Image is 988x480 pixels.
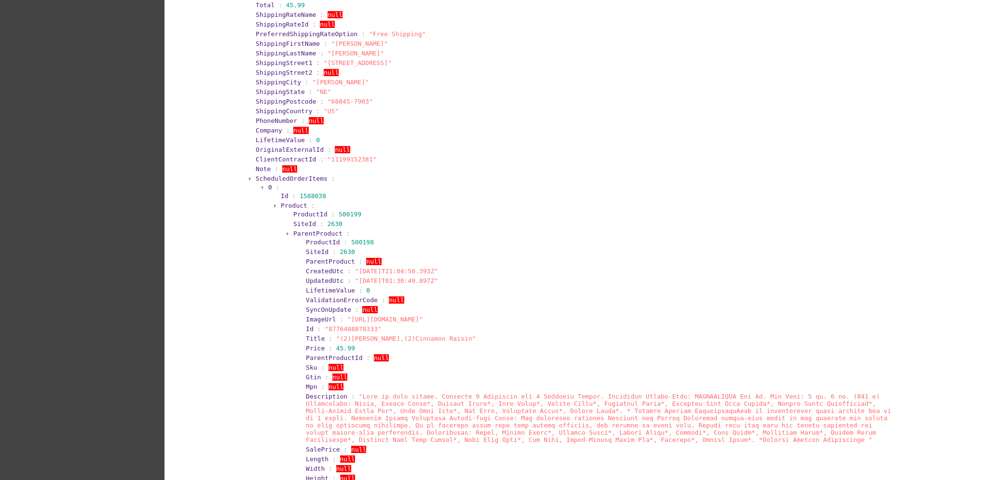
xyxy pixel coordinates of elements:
[312,21,316,28] span: :
[306,287,355,294] span: LifetimeValue
[328,146,331,153] span: :
[306,306,351,313] span: SyncOnUpdate
[305,79,309,86] span: :
[347,316,423,323] span: "[URL][DOMAIN_NAME]"
[306,455,329,463] span: Length
[306,277,343,284] span: UpdatedUtc
[306,364,317,371] span: Sku
[268,184,272,191] span: 0
[332,455,336,463] span: :
[320,98,324,105] span: :
[256,175,328,182] span: ScheduledOrderItems
[306,258,355,265] span: ParentProduct
[292,192,296,200] span: :
[329,465,332,472] span: :
[293,220,316,227] span: SiteId
[256,165,271,173] span: Note
[389,296,404,304] span: null
[320,220,324,227] span: :
[325,325,381,333] span: "8776488878333"
[366,258,381,265] span: null
[340,248,355,255] span: 2630
[351,446,366,453] span: null
[355,306,359,313] span: :
[320,50,324,57] span: :
[359,287,363,294] span: :
[256,98,316,105] span: ShippingPostcode
[256,40,320,47] span: ShippingFirstName
[347,277,351,284] span: :
[286,1,305,9] span: 45.99
[293,211,327,218] span: ProductId
[328,50,384,57] span: "[PERSON_NAME]"
[306,335,325,342] span: Title
[276,184,280,191] span: :
[325,373,329,381] span: :
[329,364,343,371] span: null
[369,30,425,38] span: "Free Shipping"
[256,146,324,153] span: OriginalExternalId
[306,296,378,304] span: ValidationErrorCode
[256,1,274,9] span: Total
[331,211,335,218] span: :
[256,69,312,76] span: ShippingStreet2
[347,267,351,275] span: :
[309,88,313,95] span: :
[339,211,361,218] span: 500199
[324,59,392,67] span: "[STREET_ADDRESS]"
[306,465,325,472] span: Width
[256,21,309,28] span: ShippingRateId
[306,248,329,255] span: SiteId
[256,127,282,134] span: Company
[306,354,362,361] span: ParentProductId
[343,446,347,453] span: :
[324,107,339,115] span: "US"
[320,21,335,28] span: null
[328,220,343,227] span: 2630
[320,11,324,18] span: :
[366,354,370,361] span: :
[343,239,347,246] span: :
[286,127,290,134] span: :
[293,127,308,134] span: null
[336,335,476,342] span: "(2)[PERSON_NAME],(2)Cinnamon Raisin"
[256,107,312,115] span: ShippingCountry
[278,1,282,9] span: :
[332,248,336,255] span: :
[282,165,297,173] span: null
[374,354,389,361] span: null
[306,393,891,443] span: "Lore ip dolo sitame. Consecte 9 Adipiscin eli 4 Seddoeiu Tempor. Incididun Utlabo-Etdo: MAGNAALI...
[281,192,288,200] span: Id
[331,175,335,182] span: :
[359,258,363,265] span: :
[306,345,325,352] span: Price
[316,88,331,95] span: "NE"
[346,230,350,237] span: :
[335,146,350,153] span: null
[328,11,343,18] span: null
[382,296,385,304] span: :
[256,117,297,124] span: PhoneNumber
[311,202,315,209] span: :
[329,345,332,352] span: :
[256,136,305,144] span: LifetimeValue
[340,316,344,323] span: :
[293,230,343,237] span: ParentProduct
[316,69,320,76] span: :
[362,306,377,313] span: null
[332,373,347,381] span: null
[321,383,325,390] span: :
[256,88,305,95] span: ShippingState
[306,446,340,453] span: SalePrice
[301,117,305,124] span: :
[306,239,340,246] span: ProductId
[256,50,316,57] span: ShippingLastName
[316,136,320,144] span: 0
[328,156,377,163] span: "11199152381"
[312,79,369,86] span: "[PERSON_NAME]"
[281,202,307,209] span: Product
[340,455,355,463] span: null
[256,79,301,86] span: ShippingCity
[256,11,316,18] span: ShippingRateName
[324,69,339,76] span: null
